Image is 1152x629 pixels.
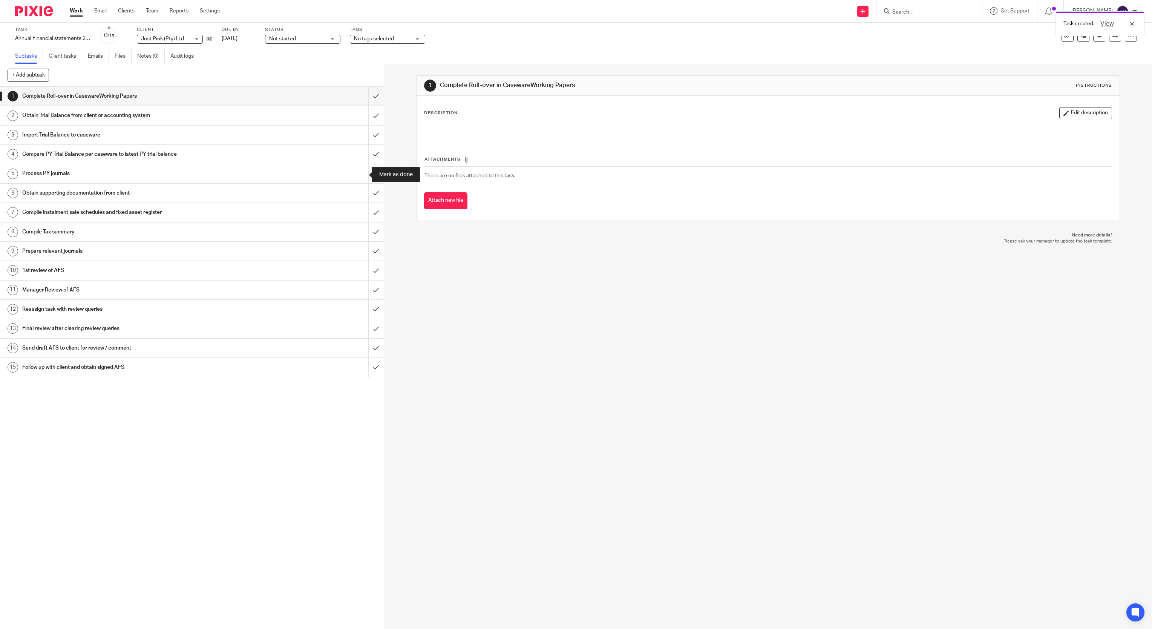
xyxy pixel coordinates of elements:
[70,7,83,15] a: Work
[424,80,436,92] div: 1
[1063,20,1094,28] p: Task created.
[8,285,18,295] div: 11
[22,323,248,334] h1: Final review after clearing review queries
[107,34,114,38] small: /15
[8,362,18,373] div: 15
[1059,107,1112,119] button: Edit description
[88,49,109,64] a: Emails
[22,168,248,179] h1: Process PY journals
[1098,19,1116,28] button: View
[22,362,248,373] h1: Follow up with client and obtain signed AFS
[424,238,1113,244] p: Please ask your manager to update the task template.
[22,187,248,199] h1: Obtain supporting documentation from client
[22,149,248,160] h1: Compare PY Trial Balance per caseware to latest PY trial balance
[350,27,425,33] label: Tags
[22,207,248,218] h1: Compile instalment sale schedules and fixed asset register
[8,323,18,334] div: 13
[8,343,18,353] div: 14
[118,7,135,15] a: Clients
[22,245,248,257] h1: Prepare relevant journals
[424,157,461,161] span: Attachments
[22,342,248,354] h1: Send draft AFS to client for review / comment
[15,35,90,42] div: Annual Financial statements 2024
[137,49,165,64] a: Notes (0)
[1076,83,1112,89] div: Instructions
[15,49,43,64] a: Subtasks
[8,91,18,101] div: 1
[8,169,18,179] div: 5
[8,246,18,256] div: 9
[15,6,53,16] img: Pixie
[8,188,18,198] div: 6
[94,7,107,15] a: Email
[269,36,296,41] span: Not started
[170,7,188,15] a: Reports
[424,192,467,209] button: Attach new file
[8,207,18,218] div: 7
[104,31,114,40] div: 0
[22,110,248,121] h1: Obtain Trial Balance from client or accounting system
[8,110,18,121] div: 2
[22,265,248,276] h1: 1st review of AFS
[424,110,458,116] p: Description
[49,49,82,64] a: Client tasks
[424,232,1113,238] p: Need more details?
[8,304,18,314] div: 12
[146,7,158,15] a: Team
[200,7,220,15] a: Settings
[22,304,248,315] h1: Reassign task with review queries
[8,149,18,160] div: 4
[424,173,515,178] span: There are no files attached to this task.
[8,130,18,140] div: 3
[8,69,49,81] button: + Add subtask
[8,265,18,276] div: 10
[440,81,784,89] h1: Complete Roll-over in CasewareWorking Papers
[137,27,212,33] label: Client
[354,36,394,41] span: No tags selected
[1117,5,1129,17] img: svg%3E
[115,49,132,64] a: Files
[8,227,18,237] div: 8
[15,27,90,33] label: Task
[22,284,248,296] h1: Manager Review of AFS
[22,91,248,102] h1: Complete Roll-over in CasewareWorking Papers
[141,36,184,41] span: Just Pink (Pty) Ltd
[170,49,199,64] a: Audit logs
[22,129,248,141] h1: Import Trial Balance to caseware
[22,226,248,238] h1: Compile Tax summary
[265,27,340,33] label: Status
[222,27,256,33] label: Due by
[222,36,237,41] span: [DATE]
